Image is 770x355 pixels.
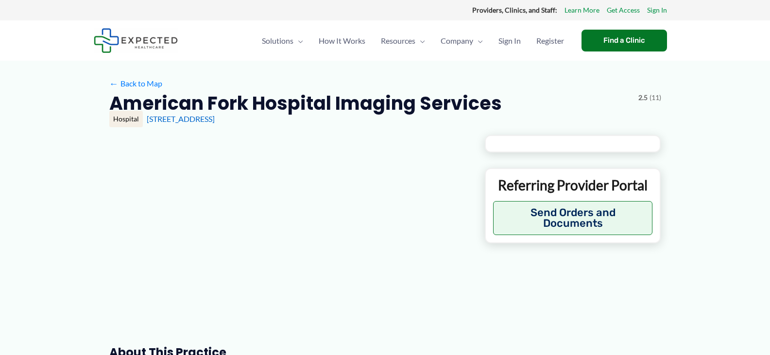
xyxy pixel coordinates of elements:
a: Learn More [565,4,599,17]
span: Register [536,24,564,58]
nav: Primary Site Navigation [254,24,572,58]
a: Sign In [647,4,667,17]
span: (11) [650,91,661,104]
span: 2.5 [638,91,648,104]
a: SolutionsMenu Toggle [254,24,311,58]
span: Solutions [262,24,293,58]
img: Expected Healthcare Logo - side, dark font, small [94,28,178,53]
span: Menu Toggle [473,24,483,58]
strong: Providers, Clinics, and Staff: [472,6,557,14]
a: Get Access [607,4,640,17]
span: Menu Toggle [293,24,303,58]
span: Resources [381,24,415,58]
a: Register [529,24,572,58]
a: [STREET_ADDRESS] [147,114,215,123]
span: Menu Toggle [415,24,425,58]
a: CompanyMenu Toggle [433,24,491,58]
p: Referring Provider Portal [493,176,653,194]
a: ResourcesMenu Toggle [373,24,433,58]
a: Sign In [491,24,529,58]
span: Company [441,24,473,58]
button: Send Orders and Documents [493,201,653,235]
a: Find a Clinic [582,30,667,51]
h2: American Fork Hospital Imaging Services [109,91,502,115]
span: How It Works [319,24,365,58]
div: Hospital [109,111,143,127]
a: ←Back to Map [109,76,162,91]
span: ← [109,79,119,88]
a: How It Works [311,24,373,58]
span: Sign In [498,24,521,58]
